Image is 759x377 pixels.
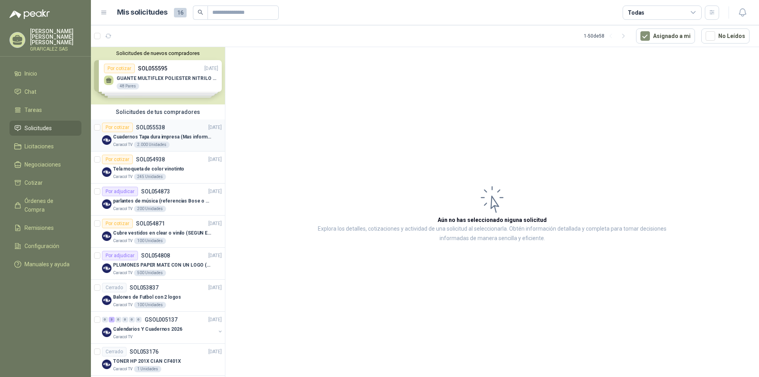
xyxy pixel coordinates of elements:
p: Caracol TV [113,334,132,340]
p: GRAFICALEZ SAS [30,47,81,51]
a: CerradoSOL053176[DATE] Company LogoTONER HP 201X CIAN CF401XCaracol TV1 Unidades [91,344,225,376]
a: Por cotizarSOL054871[DATE] Company LogoCubre vestidos en clear o vinilo (SEGUN ESPECIFICACIONES D... [91,216,225,248]
p: [DATE] [208,316,222,324]
p: Explora los detalles, cotizaciones y actividad de una solicitud al seleccionarla. Obtén informaci... [304,224,680,243]
p: SOL054938 [136,157,165,162]
img: Company Logo [102,167,111,177]
div: 0 [102,317,108,322]
div: Por cotizar [102,219,133,228]
button: No Leídos [701,28,750,44]
h3: Aún no has seleccionado niguna solicitud [438,216,547,224]
img: Company Logo [102,135,111,145]
p: Cuadernos Tapa dura impresa (Mas informacion en el adjunto) [113,133,211,141]
div: 0 [115,317,121,322]
a: Configuración [9,239,81,254]
a: Remisiones [9,220,81,235]
div: 245 Unidades [134,174,166,180]
a: Por adjudicarSOL054873[DATE] Company Logoparlantes de música (referencias Bose o Alexa) CON MARCA... [91,184,225,216]
p: SOL053176 [130,349,159,354]
span: Cotizar [25,178,43,187]
p: Cubre vestidos en clear o vinilo (SEGUN ESPECIFICACIONES DEL ADJUNTO) [113,229,211,237]
span: 16 [174,8,187,17]
img: Logo peakr [9,9,50,19]
div: Cerrado [102,347,126,356]
a: Órdenes de Compra [9,193,81,217]
button: Solicitudes de nuevos compradores [94,50,222,56]
div: Solicitudes de nuevos compradoresPor cotizarSOL055595[DATE] GUANTE MULTIFLEX POLIESTER NITRILO TA... [91,47,225,104]
div: Por cotizar [102,155,133,164]
p: PLUMONES PAPER MATE CON UN LOGO (SEGUN REF.ADJUNTA) [113,261,211,269]
p: Caracol TV [113,206,132,212]
h1: Mis solicitudes [117,7,168,18]
p: SOL054808 [141,253,170,258]
a: Cotizar [9,175,81,190]
span: Remisiones [25,224,54,232]
a: Tareas [9,102,81,117]
p: [DATE] [208,348,222,356]
p: Caracol TV [113,174,132,180]
div: 100 Unidades [134,238,166,244]
img: Company Logo [102,296,111,305]
div: 0 [129,317,135,322]
div: 2.000 Unidades [134,142,170,148]
div: Por adjudicar [102,251,138,260]
p: TONER HP 201X CIAN CF401X [113,358,181,365]
a: Manuales y ayuda [9,257,81,272]
span: Solicitudes [25,124,52,133]
span: Inicio [25,69,37,78]
p: Caracol TV [113,238,132,244]
p: [DATE] [208,284,222,292]
p: Caracol TV [113,270,132,276]
p: Balones de Futbol con 2 logos [113,294,181,301]
a: CerradoSOL053837[DATE] Company LogoBalones de Futbol con 2 logosCaracol TV100 Unidades [91,280,225,312]
p: SOL053837 [130,285,159,290]
a: Solicitudes [9,121,81,136]
a: Por cotizarSOL054938[DATE] Company LogoTela moqueta de color vinotintoCaracol TV245 Unidades [91,152,225,184]
p: Caracol TV [113,366,132,372]
span: Tareas [25,106,42,114]
img: Company Logo [102,263,111,273]
img: Company Logo [102,328,111,337]
div: 0 [122,317,128,322]
p: Caracol TV [113,302,132,308]
a: Inicio [9,66,81,81]
a: Por cotizarSOL055538[DATE] Company LogoCuadernos Tapa dura impresa (Mas informacion en el adjunto... [91,119,225,152]
div: 1 - 50 de 58 [584,30,630,42]
a: Licitaciones [9,139,81,154]
p: SOL054873 [141,189,170,194]
img: Company Logo [102,360,111,369]
button: Asignado a mi [636,28,695,44]
div: Por cotizar [102,123,133,132]
p: [DATE] [208,156,222,163]
p: Tela moqueta de color vinotinto [113,165,184,173]
div: 100 Unidades [134,302,166,308]
p: parlantes de música (referencias Bose o Alexa) CON MARCACION 1 LOGO (Mas datos en el adjunto) [113,197,211,205]
span: Configuración [25,242,59,250]
p: [DATE] [208,252,222,260]
p: SOL054871 [136,221,165,226]
p: Caracol TV [113,142,132,148]
p: Calendarios Y Cuadernos 2026 [113,326,182,333]
span: Órdenes de Compra [25,197,74,214]
p: [DATE] [208,220,222,227]
span: Chat [25,87,36,96]
div: Por adjudicar [102,187,138,196]
div: Todas [628,8,644,17]
div: 1 Unidades [134,366,161,372]
div: 0 [136,317,142,322]
span: Manuales y ayuda [25,260,70,269]
div: 500 Unidades [134,270,166,276]
a: 0 3 0 0 0 0 GSOL005137[DATE] Company LogoCalendarios Y Cuadernos 2026Caracol TV [102,315,223,340]
div: Solicitudes de tus compradores [91,104,225,119]
a: Negociaciones [9,157,81,172]
p: [DATE] [208,124,222,131]
a: Por adjudicarSOL054808[DATE] Company LogoPLUMONES PAPER MATE CON UN LOGO (SEGUN REF.ADJUNTA)Carac... [91,248,225,280]
p: SOL055538 [136,125,165,130]
p: [DATE] [208,188,222,195]
span: search [198,9,203,15]
div: 200 Unidades [134,206,166,212]
a: Chat [9,84,81,99]
div: Cerrado [102,283,126,292]
p: [PERSON_NAME] [PERSON_NAME] [PERSON_NAME] [30,28,81,45]
span: Licitaciones [25,142,54,151]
